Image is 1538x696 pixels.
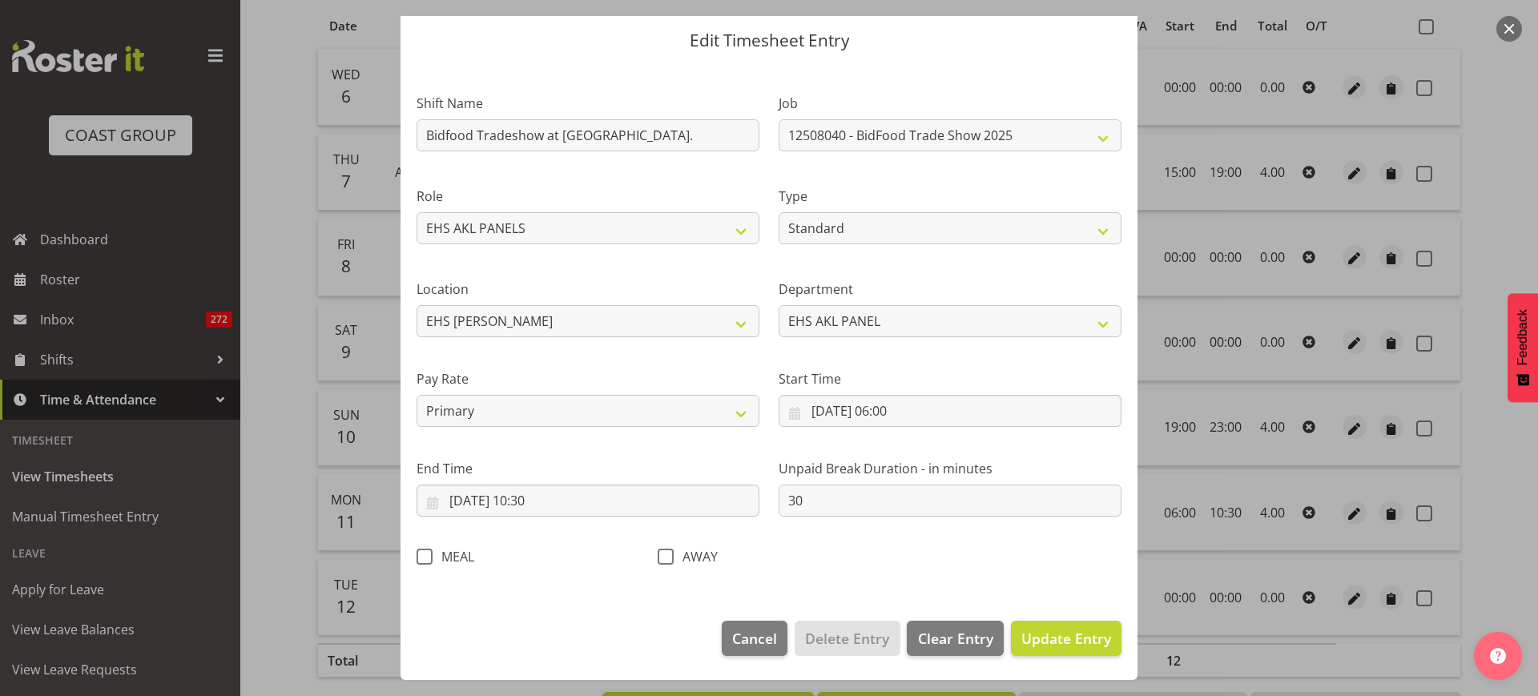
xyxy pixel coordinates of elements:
label: Shift Name [417,94,759,113]
button: Cancel [722,621,787,656]
label: Unpaid Break Duration - in minutes [779,459,1121,478]
input: Unpaid Break Duration [779,485,1121,517]
input: Click to select... [417,485,759,517]
img: help-xxl-2.png [1490,648,1506,664]
label: Job [779,94,1121,113]
label: Role [417,187,759,206]
button: Update Entry [1011,621,1121,656]
input: Shift Name [417,119,759,151]
button: Delete Entry [795,621,900,656]
span: Delete Entry [805,628,889,649]
span: MEAL [433,549,474,565]
label: End Time [417,459,759,478]
label: Pay Rate [417,369,759,388]
span: Update Entry [1021,629,1111,648]
span: Cancel [732,628,777,649]
span: Feedback [1516,309,1530,365]
input: Click to select... [779,395,1121,427]
label: Department [779,280,1121,299]
p: Edit Timesheet Entry [417,32,1121,49]
span: AWAY [674,549,718,565]
span: Clear Entry [918,628,993,649]
button: Feedback - Show survey [1508,293,1538,402]
button: Clear Entry [907,621,1003,656]
label: Start Time [779,369,1121,388]
label: Type [779,187,1121,206]
label: Location [417,280,759,299]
